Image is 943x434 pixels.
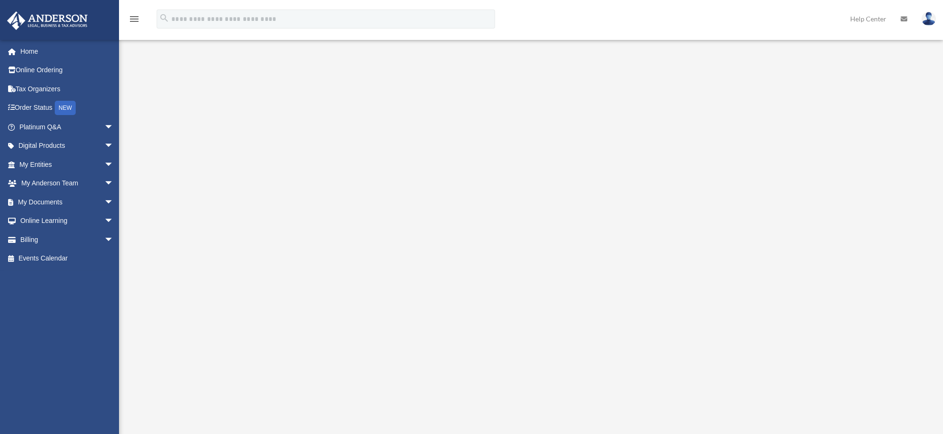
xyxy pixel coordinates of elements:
[159,13,169,23] i: search
[129,13,140,25] i: menu
[7,230,128,249] a: Billingarrow_drop_down
[4,11,90,30] img: Anderson Advisors Platinum Portal
[104,174,123,193] span: arrow_drop_down
[7,193,128,212] a: My Documentsarrow_drop_down
[104,230,123,250] span: arrow_drop_down
[129,17,140,25] a: menu
[104,212,123,231] span: arrow_drop_down
[7,155,128,174] a: My Entitiesarrow_drop_down
[7,117,128,136] a: Platinum Q&Aarrow_drop_down
[104,117,123,137] span: arrow_drop_down
[7,79,128,98] a: Tax Organizers
[922,12,936,26] img: User Pic
[104,155,123,174] span: arrow_drop_down
[104,136,123,156] span: arrow_drop_down
[7,42,128,61] a: Home
[104,193,123,212] span: arrow_drop_down
[7,249,128,268] a: Events Calendar
[7,61,128,80] a: Online Ordering
[7,98,128,118] a: Order StatusNEW
[7,136,128,155] a: Digital Productsarrow_drop_down
[55,101,76,115] div: NEW
[7,174,128,193] a: My Anderson Teamarrow_drop_down
[7,212,128,231] a: Online Learningarrow_drop_down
